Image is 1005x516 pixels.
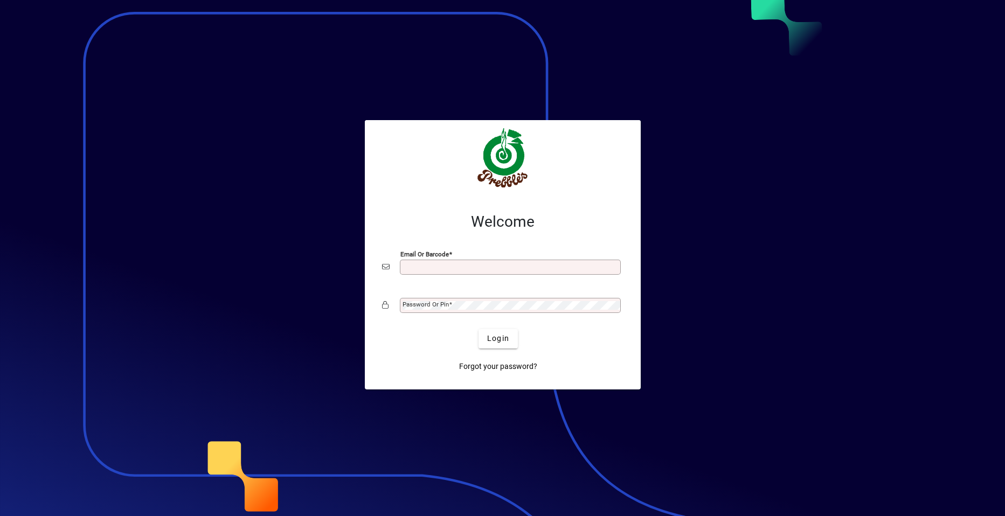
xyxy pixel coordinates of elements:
[382,213,623,231] h2: Welcome
[455,357,542,376] a: Forgot your password?
[459,361,537,372] span: Forgot your password?
[487,333,509,344] span: Login
[479,329,518,348] button: Login
[403,301,449,308] mat-label: Password or Pin
[400,250,449,257] mat-label: Email or Barcode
